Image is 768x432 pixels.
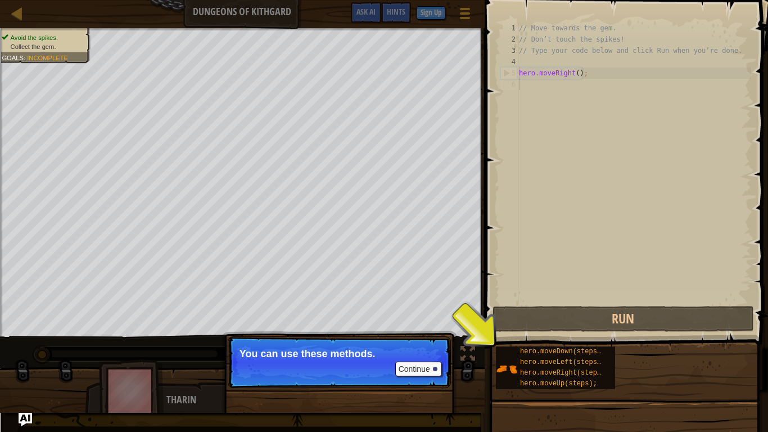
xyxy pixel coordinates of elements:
span: Hints [387,6,405,17]
p: You can use these methods. [240,348,439,359]
div: Move To ... [4,75,764,85]
button: Continue [395,362,442,376]
div: Options [4,45,764,55]
button: Show game menu [451,2,479,29]
div: 4 [500,56,519,67]
div: Sort New > Old [4,15,764,25]
span: hero.moveUp(steps); [520,380,597,388]
img: portrait.png [496,358,517,380]
div: 1 [500,22,519,34]
div: Move To ... [4,25,764,35]
span: hero.moveRight(steps); [520,369,609,377]
div: 2 [500,34,519,45]
span: hero.moveLeft(steps); [520,358,605,366]
div: 6 [500,79,519,90]
div: 5 [501,67,519,79]
span: Ask AI [356,6,376,17]
div: Sort A > Z [4,4,764,15]
button: Run [493,306,755,332]
button: Ask AI [351,2,381,23]
button: Sign Up [417,6,445,20]
button: Ask AI [19,413,32,426]
span: hero.moveDown(steps); [520,348,605,355]
div: Sign out [4,55,764,65]
div: Rename [4,65,764,75]
div: 3 [500,45,519,56]
div: Delete [4,35,764,45]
